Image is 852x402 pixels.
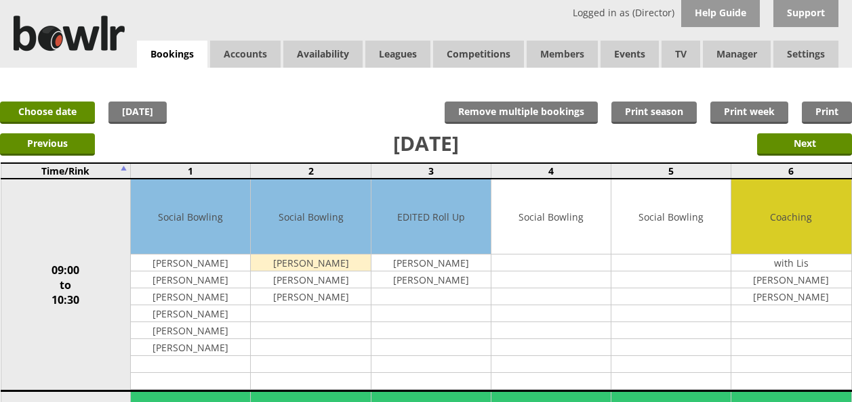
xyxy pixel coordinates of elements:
[108,102,167,124] a: [DATE]
[731,163,851,179] td: 6
[131,163,251,179] td: 1
[601,41,659,68] a: Events
[283,41,363,68] a: Availability
[371,271,491,288] td: [PERSON_NAME]
[710,102,788,124] a: Print week
[251,288,370,305] td: [PERSON_NAME]
[802,102,852,124] a: Print
[662,41,700,68] span: TV
[611,179,731,254] td: Social Bowling
[131,339,250,356] td: [PERSON_NAME]
[210,41,281,68] span: Accounts
[251,179,370,254] td: Social Bowling
[1,163,131,179] td: Time/Rink
[371,163,491,179] td: 3
[773,41,838,68] span: Settings
[491,163,611,179] td: 4
[611,163,731,179] td: 5
[131,288,250,305] td: [PERSON_NAME]
[527,41,598,68] span: Members
[731,254,851,271] td: with Lis
[251,254,370,271] td: [PERSON_NAME]
[131,322,250,339] td: [PERSON_NAME]
[445,102,598,124] input: Remove multiple bookings
[251,163,371,179] td: 2
[731,179,851,254] td: Coaching
[371,254,491,271] td: [PERSON_NAME]
[365,41,430,68] a: Leagues
[131,305,250,322] td: [PERSON_NAME]
[731,288,851,305] td: [PERSON_NAME]
[1,179,131,391] td: 09:00 to 10:30
[731,271,851,288] td: [PERSON_NAME]
[371,179,491,254] td: EDITED Roll Up
[131,254,250,271] td: [PERSON_NAME]
[491,179,611,254] td: Social Bowling
[131,271,250,288] td: [PERSON_NAME]
[703,41,771,68] span: Manager
[251,271,370,288] td: [PERSON_NAME]
[433,41,524,68] a: Competitions
[611,102,697,124] a: Print season
[131,179,250,254] td: Social Bowling
[757,133,852,156] input: Next
[137,41,207,68] a: Bookings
